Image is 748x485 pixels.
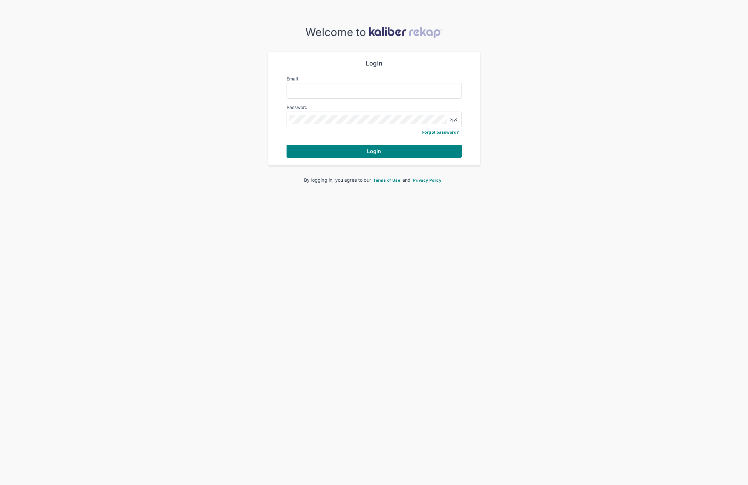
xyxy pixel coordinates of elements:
[373,178,400,183] span: Terms of Use
[450,115,458,123] img: eye-closed.fa43b6e4.svg
[287,76,298,81] label: Email
[279,176,470,183] div: By logging in, you agree to our and
[287,104,308,110] label: Password
[287,60,462,67] div: Login
[369,27,443,38] img: kaliber-logo
[287,145,462,158] button: Login
[412,177,444,183] a: Privacy Policy.
[372,177,401,183] a: Terms of Use
[367,148,381,154] span: Login
[422,130,459,135] a: Forgot password?
[413,178,443,183] span: Privacy Policy.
